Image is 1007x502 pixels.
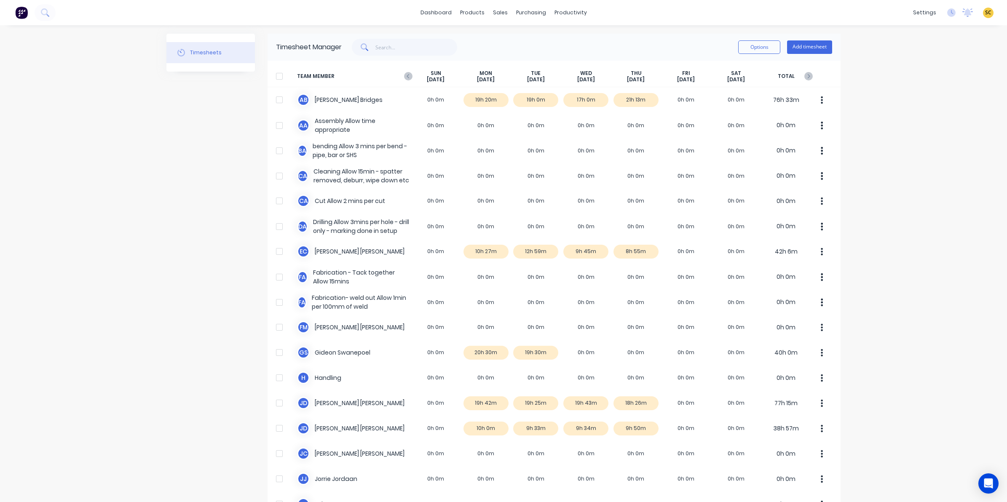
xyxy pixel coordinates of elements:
div: Open Intercom Messenger [978,473,999,494]
button: Timesheets [166,42,255,63]
div: sales [489,6,512,19]
span: [DATE] [477,76,495,83]
button: Options [738,40,780,54]
span: [DATE] [527,76,545,83]
span: SC [985,9,991,16]
span: [DATE] [577,76,595,83]
div: settings [909,6,940,19]
span: THU [631,70,641,77]
span: [DATE] [677,76,695,83]
span: TOTAL [761,70,811,83]
input: Search... [375,39,458,56]
span: [DATE] [727,76,745,83]
span: FRI [682,70,690,77]
div: Timesheet Manager [276,42,342,52]
div: purchasing [512,6,550,19]
span: TUE [531,70,541,77]
span: WED [580,70,592,77]
span: TEAM MEMBER [297,70,411,83]
a: dashboard [416,6,456,19]
span: SUN [431,70,441,77]
button: Add timesheet [787,40,832,54]
span: [DATE] [627,76,645,83]
span: [DATE] [427,76,445,83]
div: products [456,6,489,19]
img: Factory [15,6,28,19]
div: Timesheets [190,49,222,56]
div: productivity [550,6,591,19]
span: SAT [731,70,741,77]
span: MON [479,70,492,77]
